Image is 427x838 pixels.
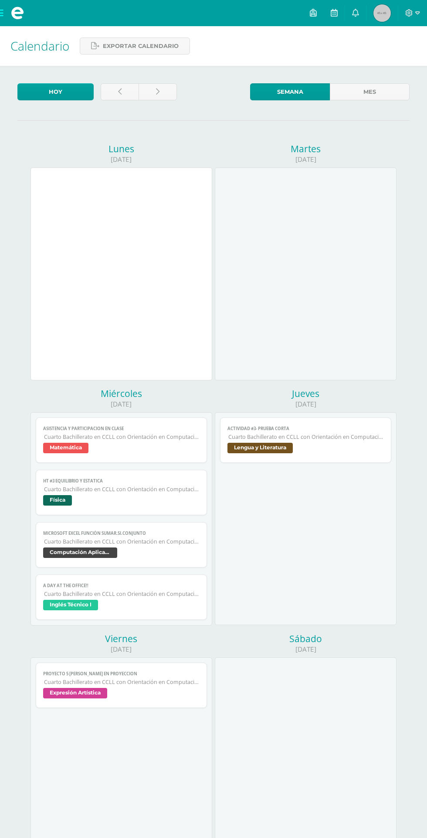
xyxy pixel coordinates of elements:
div: Sábado [215,633,396,645]
a: Microsoft Excel Función Sumar.Si.conjuntoCuarto Bachillerato en CCLL con Orientación en Computaci... [36,522,207,568]
div: Lunes [30,143,212,155]
span: Asistencia y Participacion en clase [43,426,199,431]
a: Asistencia y Participacion en claseCuarto Bachillerato en CCLL con Orientación en ComputaciónMate... [36,417,207,463]
span: Cuarto Bachillerato en CCLL con Orientación en Computación [44,590,199,598]
span: Cuarto Bachillerato en CCLL con Orientación en Computación [44,486,199,493]
a: PROYECTO 5 [PERSON_NAME] EN PROYECCIONCuarto Bachillerato en CCLL con Orientación en ComputaciónE... [36,663,207,708]
img: 45x45 [373,4,391,22]
div: [DATE] [215,400,396,409]
div: [DATE] [30,645,212,654]
span: Expresión Artística [43,688,107,698]
div: Viernes [30,633,212,645]
span: Lengua y Literatura [227,443,293,453]
span: Actividad #3- Prueba corta [227,426,383,431]
a: Mes [330,83,410,100]
a: Semana [250,83,330,100]
div: Jueves [215,387,396,400]
span: PROYECTO 5 [PERSON_NAME] EN PROYECCION [43,671,199,677]
div: [DATE] [215,155,396,164]
span: Microsoft Excel Función Sumar.Si.conjunto [43,530,199,536]
span: Calendario [10,38,69,54]
a: Hoy [17,83,94,100]
span: HT #3 Equilibrio y estatica [43,478,199,484]
div: [DATE] [30,155,212,164]
span: Cuarto Bachillerato en CCLL con Orientación en Computación [44,433,199,441]
div: Miércoles [30,387,212,400]
div: Martes [215,143,396,155]
a: Actividad #3- Prueba cortaCuarto Bachillerato en CCLL con Orientación en ComputaciónLengua y Lite... [220,417,391,463]
a: HT #3 Equilibrio y estaticaCuarto Bachillerato en CCLL con Orientación en ComputaciónFísica [36,470,207,515]
span: Cuarto Bachillerato en CCLL con Orientación en Computación [44,538,199,545]
a: Exportar calendario [80,38,190,55]
span: Cuarto Bachillerato en CCLL con Orientación en Computación [228,433,383,441]
span: Computación Aplicada [43,547,117,558]
a: A DAY AT THE OFFICE!!Cuarto Bachillerato en CCLL con Orientación en ComputaciónInglés Técnico I [36,575,207,620]
span: Exportar calendario [103,38,179,54]
span: Matemática [43,443,88,453]
div: [DATE] [215,645,396,654]
span: Física [43,495,72,506]
span: Cuarto Bachillerato en CCLL con Orientación en Computación [44,678,199,686]
span: Inglés Técnico I [43,600,98,610]
span: A DAY AT THE OFFICE!! [43,583,199,588]
div: [DATE] [30,400,212,409]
